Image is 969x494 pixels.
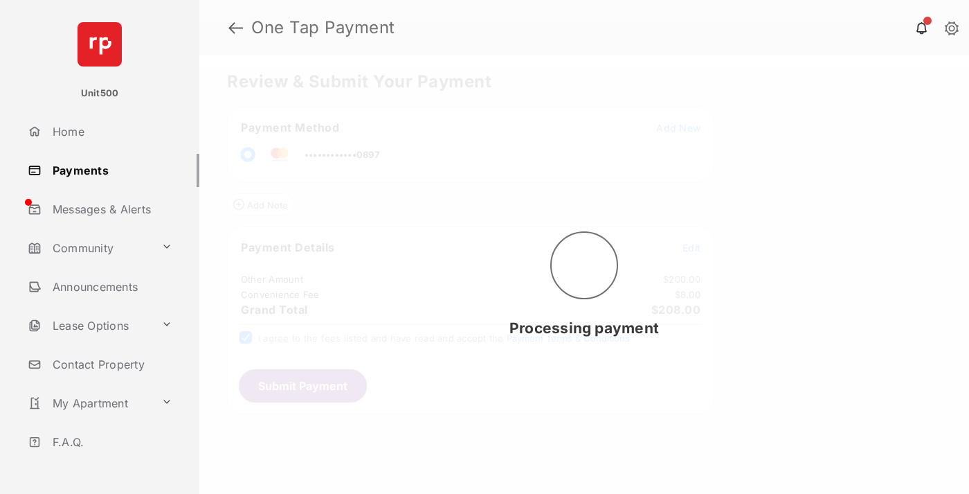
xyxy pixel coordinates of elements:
[81,87,119,100] p: Unit500
[22,309,156,342] a: Lease Options
[251,19,395,36] strong: One Tap Payment
[22,154,199,187] a: Payments
[22,270,199,303] a: Announcements
[78,22,122,67] img: svg+xml;base64,PHN2ZyB4bWxucz0iaHR0cDovL3d3dy53My5vcmcvMjAwMC9zdmciIHdpZHRoPSI2NCIgaGVpZ2h0PSI2NC...
[22,348,199,381] a: Contact Property
[22,115,199,148] a: Home
[22,425,199,459] a: F.A.Q.
[22,193,199,226] a: Messages & Alerts
[22,387,156,420] a: My Apartment
[509,319,659,337] span: Processing payment
[22,231,156,265] a: Community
